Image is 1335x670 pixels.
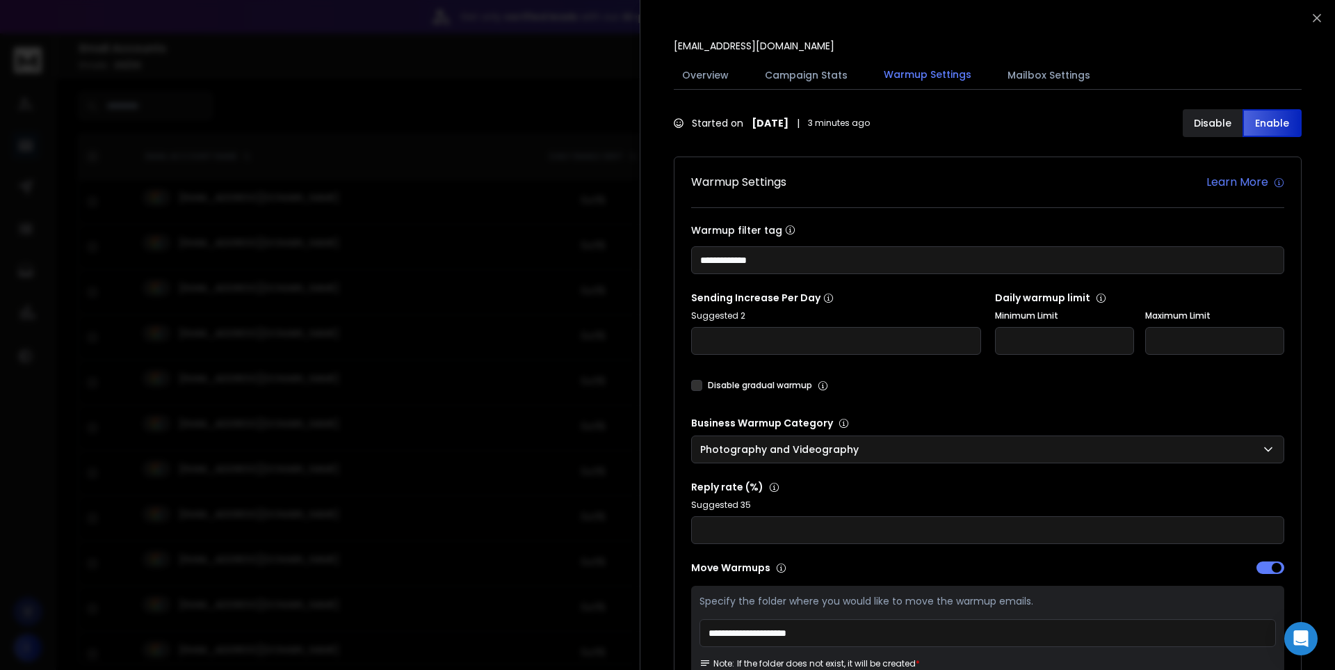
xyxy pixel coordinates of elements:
[1284,622,1318,655] div: Open Intercom Messenger
[699,594,1276,608] p: Specify the folder where you would like to move the warmup emails.
[691,480,1284,494] p: Reply rate (%)
[1243,109,1302,137] button: Enable
[752,116,788,130] strong: [DATE]
[691,291,981,305] p: Sending Increase Per Day
[699,658,734,669] span: Note:
[808,118,870,129] span: 3 minutes ago
[756,60,856,90] button: Campaign Stats
[691,225,1284,235] label: Warmup filter tag
[1183,109,1243,137] button: Disable
[691,174,786,191] h1: Warmup Settings
[875,59,980,91] button: Warmup Settings
[1145,310,1284,321] label: Maximum Limit
[700,442,864,456] p: Photography and Videography
[1206,174,1284,191] a: Learn More
[708,380,812,391] label: Disable gradual warmup
[797,116,800,130] span: |
[674,39,834,53] p: [EMAIL_ADDRESS][DOMAIN_NAME]
[691,561,984,575] p: Move Warmups
[691,310,981,321] p: Suggested 2
[737,658,916,669] p: If the folder does not exist, it will be created
[999,60,1099,90] button: Mailbox Settings
[691,416,1284,430] p: Business Warmup Category
[1183,109,1302,137] button: DisableEnable
[674,60,737,90] button: Overview
[995,291,1285,305] p: Daily warmup limit
[691,500,1284,511] p: Suggested 35
[674,116,870,130] div: Started on
[995,310,1134,321] label: Minimum Limit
